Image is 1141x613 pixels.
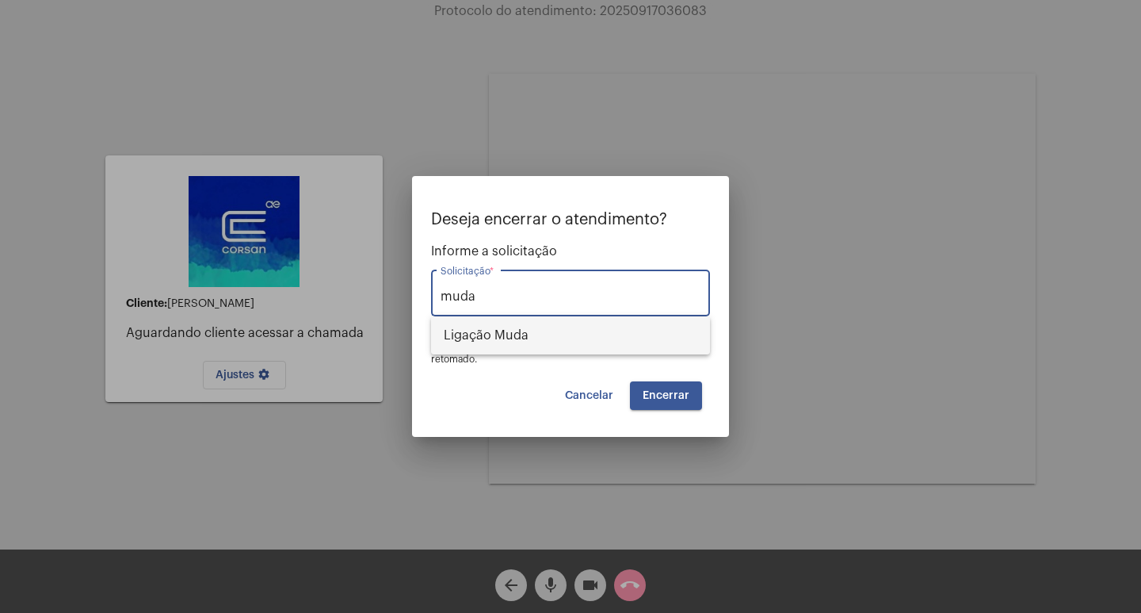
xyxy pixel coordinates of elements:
[630,381,702,410] button: Encerrar
[431,340,689,364] span: OBS: O atendimento depois de encerrado não poderá ser retomado.
[431,244,710,259] span: Informe a solicitação
[565,390,613,401] span: Cancelar
[444,316,697,354] span: Ligação Muda
[643,390,689,401] span: Encerrar
[431,211,710,228] p: Deseja encerrar o atendimento?
[441,289,700,304] input: Buscar solicitação
[552,381,626,410] button: Cancelar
